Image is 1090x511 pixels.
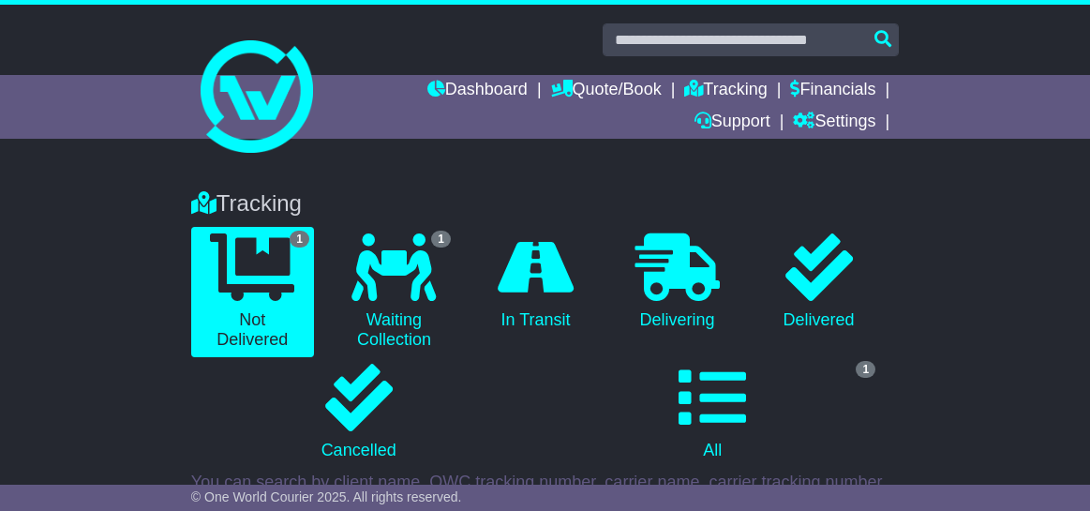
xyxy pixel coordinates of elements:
a: Delivered [757,227,880,338]
span: © One World Courier 2025. All rights reserved. [191,489,462,504]
a: Support [694,107,770,139]
a: In Transit [474,227,597,338]
a: 1 All [545,357,881,468]
span: 1 [856,361,875,378]
span: 1 [290,231,309,248]
a: Tracking [684,75,767,107]
a: 1 Waiting Collection [333,227,455,357]
a: Financials [790,75,875,107]
a: Settings [793,107,875,139]
a: Dashboard [427,75,528,107]
div: Tracking [182,190,908,218]
a: 1 Not Delivered [191,227,314,357]
span: 1 [431,231,451,248]
a: Delivering [616,227,739,338]
a: Quote/Book [551,75,662,107]
a: Cancelled [191,357,527,468]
